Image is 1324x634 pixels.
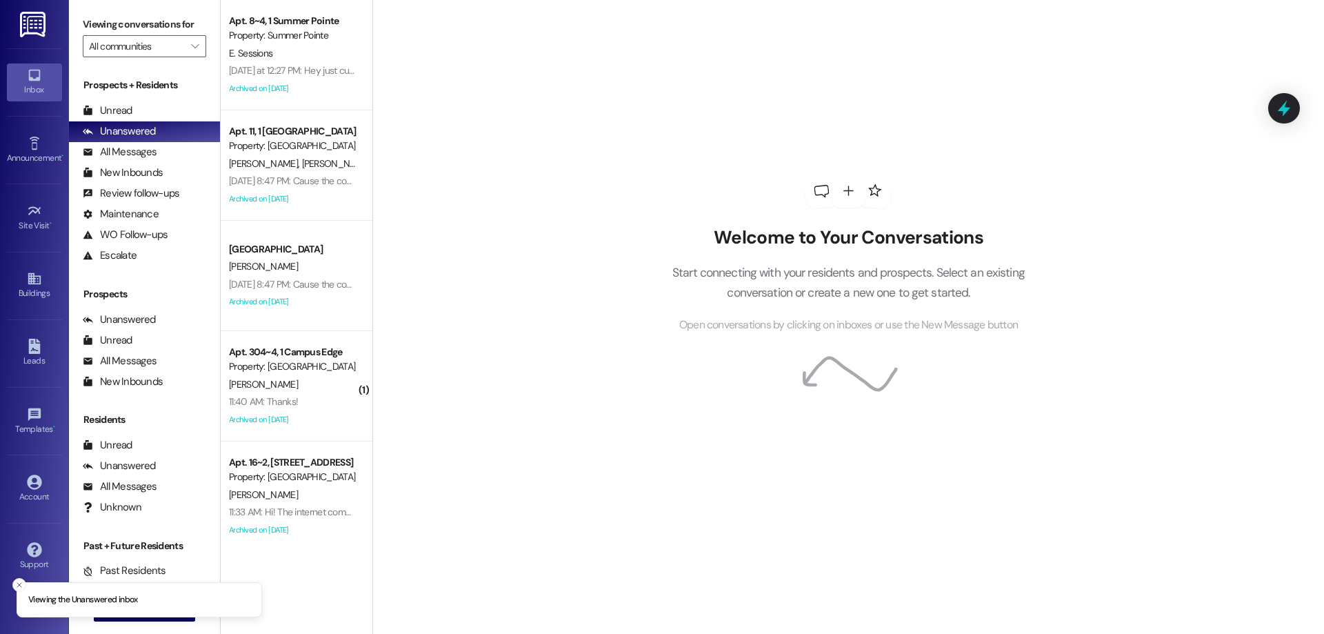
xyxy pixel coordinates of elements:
div: Property: [GEOGRAPHIC_DATA] [229,470,357,484]
span: E. Sessions [229,47,272,59]
input: All communities [89,35,184,57]
div: Past Residents [83,564,166,578]
a: Account [7,470,62,508]
div: Unread [83,438,132,453]
a: Support [7,538,62,575]
div: Prospects + Residents [69,78,220,92]
div: 11:40 AM: Thanks! [229,395,298,408]
div: Archived on [DATE] [228,411,358,428]
div: Unanswered [83,124,156,139]
span: [PERSON_NAME] [229,378,298,390]
div: Review follow-ups [83,186,179,201]
div: Apt. 8~4, 1 Summer Pointe [229,14,357,28]
div: All Messages [83,479,157,494]
div: WO Follow-ups [83,228,168,242]
div: Archived on [DATE] [228,190,358,208]
div: Property: Summer Pointe [229,28,357,43]
span: [PERSON_NAME] [229,157,302,170]
div: [GEOGRAPHIC_DATA] [229,242,357,257]
div: Property: [GEOGRAPHIC_DATA] [229,139,357,153]
div: All Messages [83,145,157,159]
div: All Messages [83,354,157,368]
span: [PERSON_NAME] [229,260,298,273]
span: Open conversations by clicking on inboxes or use the New Message button [679,317,1018,334]
span: [PERSON_NAME] [301,157,370,170]
div: Maintenance [83,207,159,221]
div: Apt. 16~2, [STREET_ADDRESS] [229,455,357,470]
div: Escalate [83,248,137,263]
div: [DATE] at 12:27 PM: Hey just curious, did [PERSON_NAME] not move in after all? I saw her bringing... [229,64,1014,77]
div: Archived on [DATE] [228,293,358,310]
div: Apt. 11, 1 [GEOGRAPHIC_DATA] [229,124,357,139]
div: Unanswered [83,459,156,473]
div: New Inbounds [83,166,163,180]
a: Inbox [7,63,62,101]
a: Leads [7,335,62,372]
div: Unread [83,333,132,348]
i:  [191,41,199,52]
div: Past + Future Residents [69,539,220,553]
div: Property: [GEOGRAPHIC_DATA] [229,359,357,374]
div: Apt. 304~4, 1 Campus Edge [229,345,357,359]
div: Residents [69,413,220,427]
div: [DATE] 8:47 PM: Cause the code hasn't change [229,278,414,290]
label: Viewing conversations for [83,14,206,35]
span: [PERSON_NAME] [229,488,298,501]
span: • [53,422,55,432]
div: Unread [83,103,132,118]
div: Unanswered [83,313,156,327]
div: Archived on [DATE] [228,80,358,97]
p: Viewing the Unanswered inbox [28,594,138,606]
a: Templates • [7,403,62,440]
div: Unknown [83,500,141,515]
div: Archived on [DATE] [228,522,358,539]
h2: Welcome to Your Conversations [651,227,1045,249]
span: • [50,219,52,228]
div: Prospects [69,287,220,301]
div: New Inbounds [83,375,163,389]
a: Buildings [7,267,62,304]
p: Start connecting with your residents and prospects. Select an existing conversation or create a n... [651,263,1045,302]
span: • [61,151,63,161]
div: [DATE] 8:47 PM: Cause the code hasn't change [229,175,414,187]
img: ResiDesk Logo [20,12,48,37]
a: Site Visit • [7,199,62,237]
button: Close toast [12,578,26,592]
